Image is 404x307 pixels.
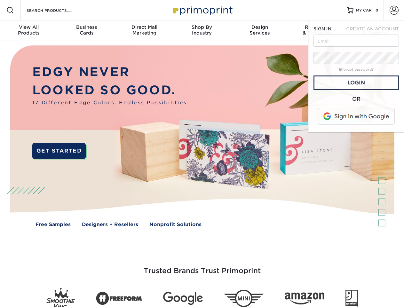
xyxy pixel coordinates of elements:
a: Resources& Templates [289,20,346,41]
div: OR [313,95,399,103]
img: Primoprint [170,3,234,17]
div: Industry [173,24,231,36]
span: Resources [289,24,346,30]
a: forgot password? [339,67,374,72]
span: Design [231,24,289,30]
span: 17 Different Edge Colors. Endless Possibilities. [32,99,189,106]
div: Cards [58,24,115,36]
div: Services [231,24,289,36]
a: Login [313,75,399,90]
img: Google [163,292,203,305]
a: Nonprofit Solutions [149,221,202,228]
a: Free Samples [36,221,71,228]
input: SEARCH PRODUCTS..... [26,6,88,14]
a: DesignServices [231,20,289,41]
p: EDGY NEVER [32,63,189,81]
a: BusinessCards [58,20,115,41]
a: Shop ByIndustry [173,20,231,41]
span: MY CART [356,8,374,13]
input: Email [313,35,399,47]
span: CREATE AN ACCOUNT [346,26,399,31]
span: Business [58,24,115,30]
div: & Templates [289,24,346,36]
h3: Trusted Brands Trust Primoprint [15,251,389,283]
span: Direct Mail [115,24,173,30]
img: Goodwill [345,290,358,307]
img: Amazon [285,293,324,305]
a: Designers + Resellers [82,221,138,228]
span: 0 [376,8,378,12]
span: SIGN IN [313,26,331,31]
a: Direct MailMarketing [115,20,173,41]
div: Marketing [115,24,173,36]
a: GET STARTED [32,143,86,159]
iframe: Google Customer Reviews [2,287,54,305]
span: Shop By [173,24,231,30]
p: LOOKED SO GOOD. [32,81,189,99]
